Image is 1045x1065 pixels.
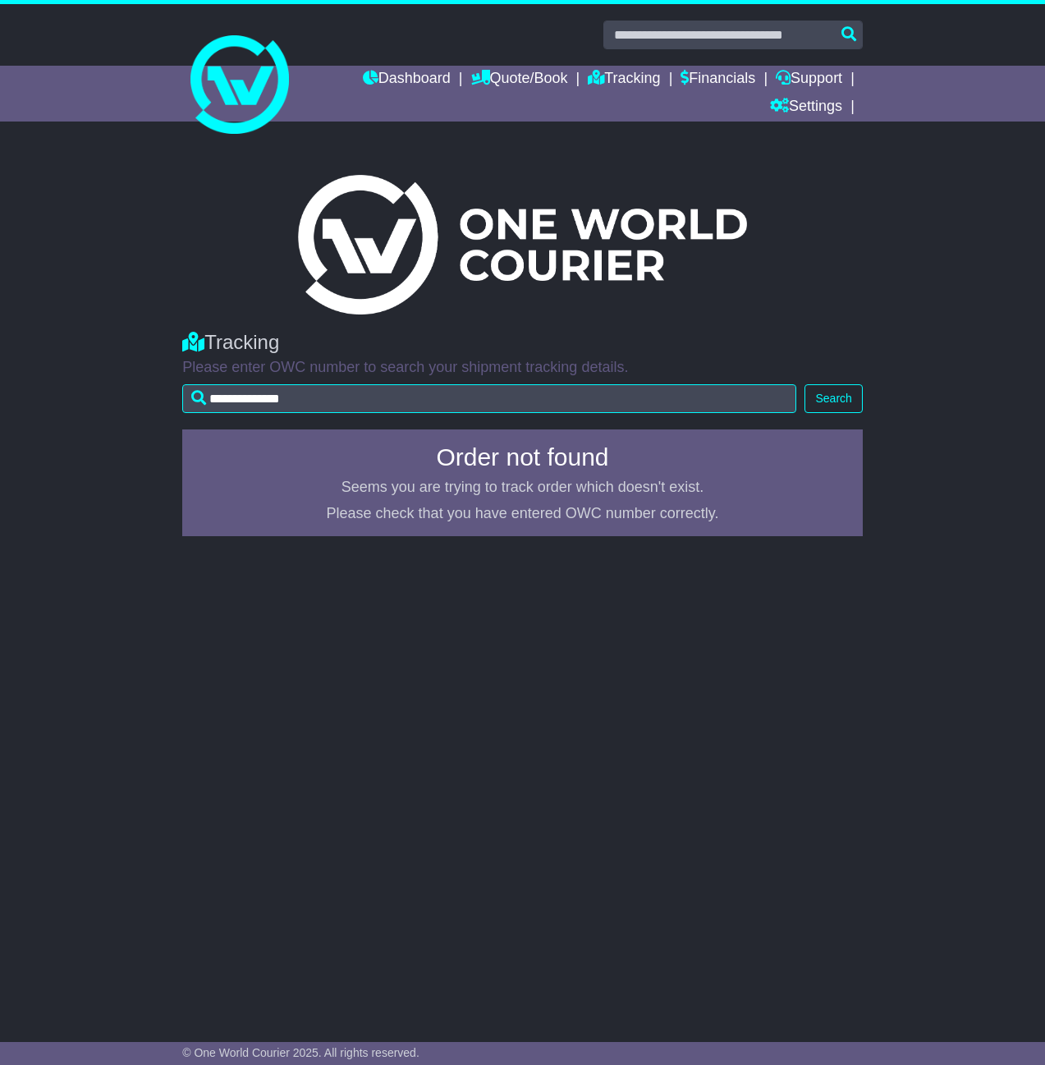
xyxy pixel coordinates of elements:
a: Financials [681,66,755,94]
a: Quote/Book [471,66,568,94]
h4: Order not found [192,443,853,471]
a: Tracking [588,66,660,94]
img: Light [298,175,746,314]
a: Settings [770,94,842,122]
p: Seems you are trying to track order which doesn't exist. [192,479,853,497]
span: © One World Courier 2025. All rights reserved. [182,1046,419,1059]
a: Support [776,66,842,94]
div: Tracking [182,331,863,355]
p: Please enter OWC number to search your shipment tracking details. [182,359,863,377]
a: Dashboard [363,66,451,94]
button: Search [804,384,862,413]
p: Please check that you have entered OWC number correctly. [192,505,853,523]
